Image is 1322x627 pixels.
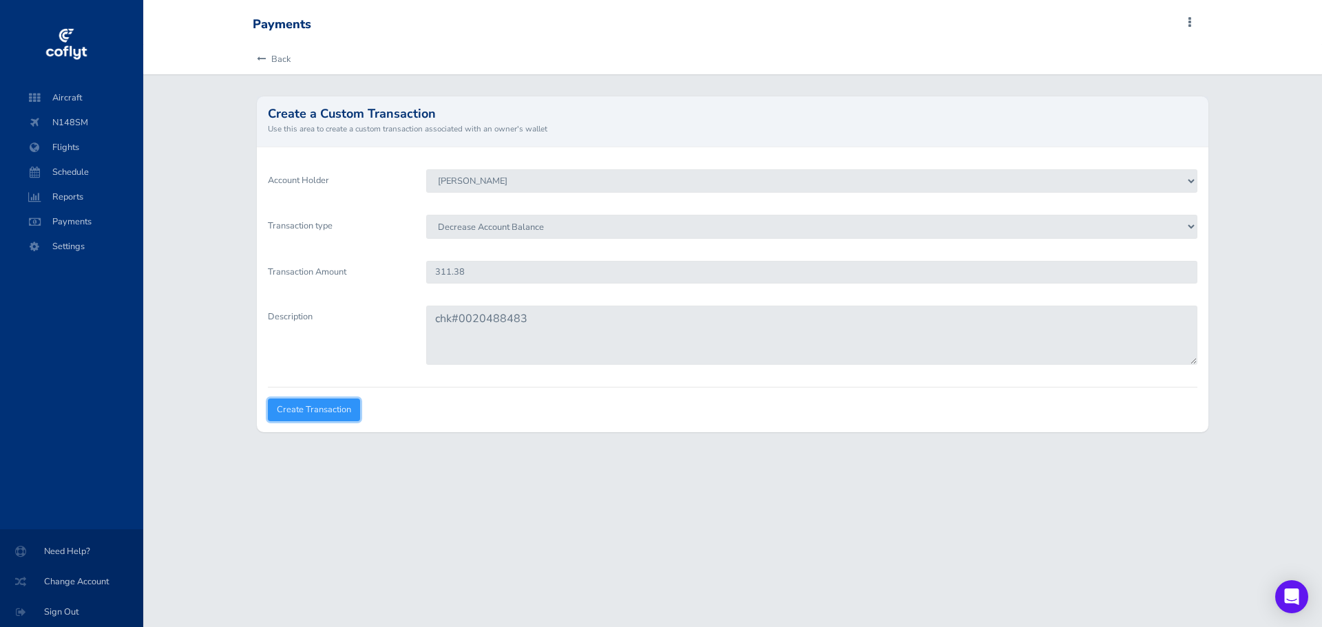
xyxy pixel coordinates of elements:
[17,599,127,624] span: Sign Out
[17,539,127,564] span: Need Help?
[25,160,129,184] span: Schedule
[253,17,311,32] div: Payments
[43,24,89,65] img: coflyt logo
[25,209,129,234] span: Payments
[258,261,416,295] label: Transaction Amount
[25,234,129,259] span: Settings
[268,107,1197,120] h2: Create a Custom Transaction
[25,184,129,209] span: Reports
[25,110,129,135] span: N148SM
[258,169,416,204] label: Account Holder
[268,398,360,421] input: Create Transaction
[25,85,129,110] span: Aircraft
[17,569,127,594] span: Change Account
[258,306,416,376] label: Description
[253,44,291,74] a: Back
[258,215,416,249] label: Transaction type
[25,135,129,160] span: Flights
[1275,580,1308,613] div: Open Intercom Messenger
[268,123,1197,135] small: Use this area to create a custom transaction associated with an owner's wallet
